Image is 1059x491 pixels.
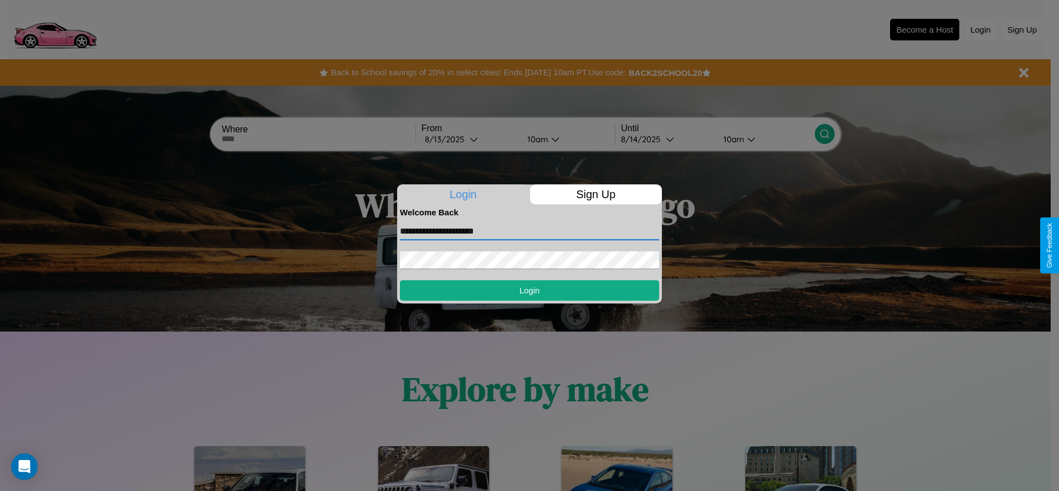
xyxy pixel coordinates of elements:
[400,208,659,217] h4: Welcome Back
[530,184,662,204] p: Sign Up
[1046,223,1053,268] div: Give Feedback
[11,453,38,480] div: Open Intercom Messenger
[397,184,529,204] p: Login
[400,280,659,301] button: Login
